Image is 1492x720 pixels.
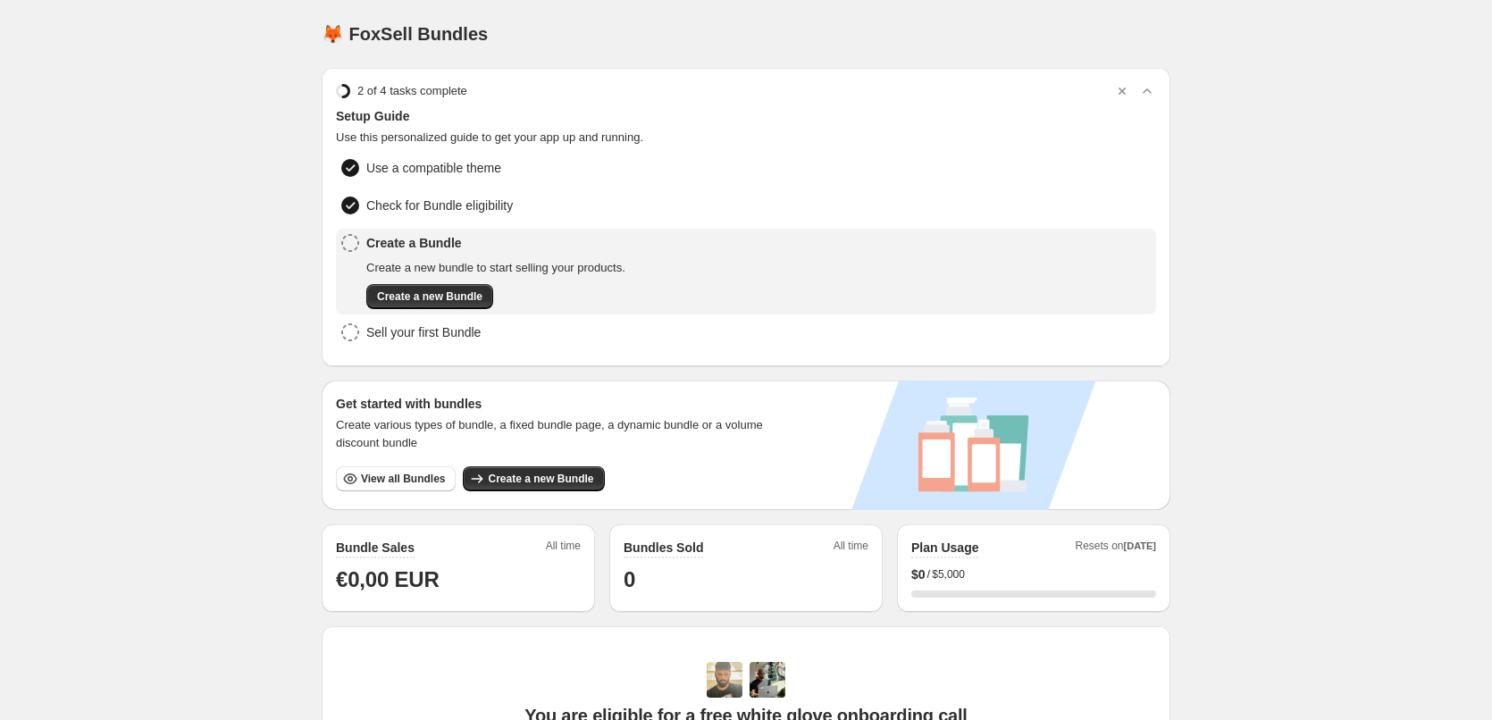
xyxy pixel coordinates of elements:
span: Resets on [1076,539,1157,558]
span: All time [834,539,868,558]
span: Sell your first Bundle [366,323,481,341]
h2: Bundles Sold [624,539,703,557]
h3: Get started with bundles [336,395,780,413]
span: Check for Bundle eligibility [366,197,513,214]
button: Create a new Bundle [463,466,604,491]
span: $ 0 [911,565,926,583]
img: Prakhar [750,662,785,698]
h2: Plan Usage [911,539,978,557]
h2: Bundle Sales [336,539,415,557]
div: / [911,565,1156,583]
span: All time [546,539,581,558]
span: [DATE] [1124,540,1156,551]
span: Create a new Bundle [488,472,593,486]
span: Create a Bundle [366,234,625,252]
button: Create a new Bundle [366,284,493,309]
span: $5,000 [932,567,965,582]
span: Use a compatible theme [366,159,501,177]
span: Create various types of bundle, a fixed bundle page, a dynamic bundle or a volume discount bundle [336,416,780,452]
h1: €0,00 EUR [336,565,581,594]
span: 2 of 4 tasks complete [357,82,467,100]
img: Adi [707,662,742,698]
span: View all Bundles [361,472,445,486]
h1: 🦊 FoxSell Bundles [322,23,488,45]
span: Create a new Bundle [377,289,482,304]
h1: 0 [624,565,868,594]
span: Use this personalized guide to get your app up and running. [336,129,1156,147]
span: Create a new bundle to start selling your products. [366,259,625,277]
span: Setup Guide [336,107,1156,125]
button: View all Bundles [336,466,456,491]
